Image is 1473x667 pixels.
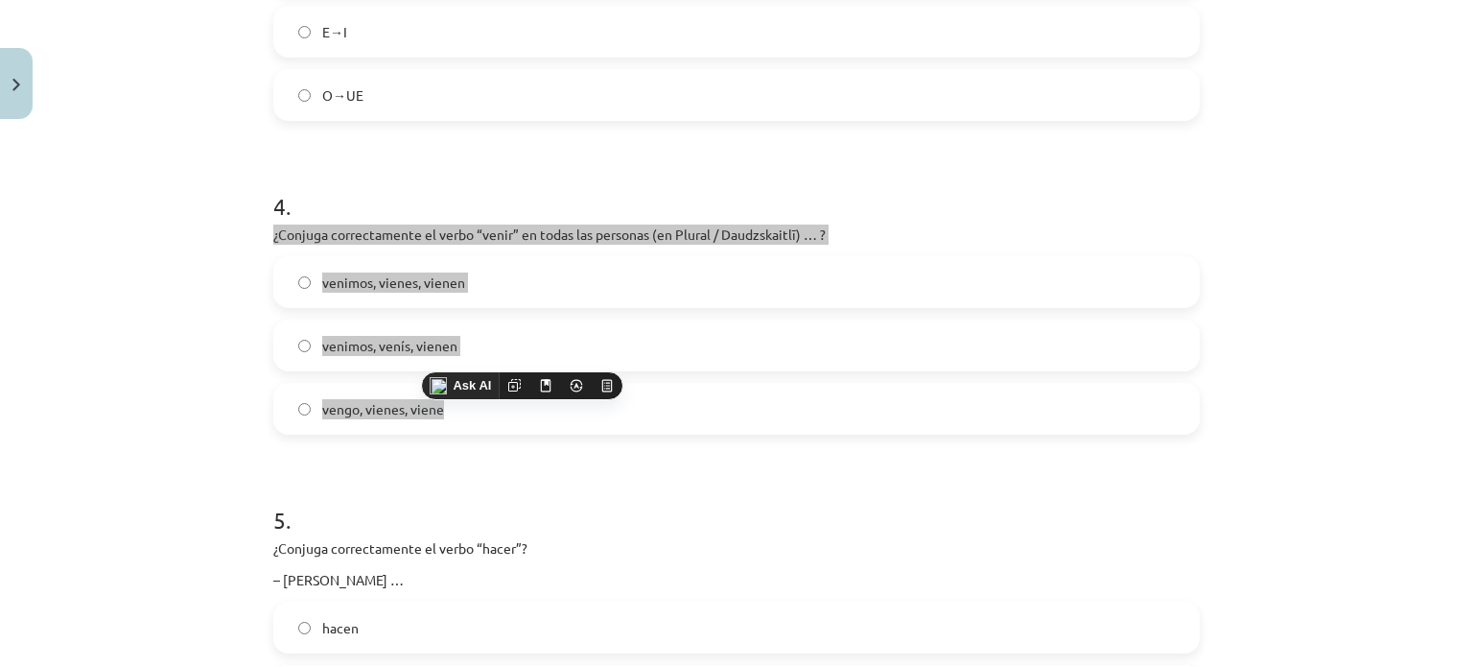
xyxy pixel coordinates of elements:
[273,473,1200,533] h1: 5 .
[12,79,20,91] img: icon-close-lesson-0947bae3869378f0d4975bcd49f059093ad1ed9edebbc8119c70593378902aed.svg
[273,538,1200,559] p: ¿Conjuga correctamente el verbo “hacer”?
[298,340,311,352] input: venimos, venís, vienen
[322,336,457,356] span: venimos, venís, vienen
[322,273,465,293] span: venimos, vienes, vienen
[322,618,359,638] span: hacen
[298,276,311,289] input: venimos, vienes, vienen
[298,89,311,102] input: O→UE
[273,570,1200,590] p: – [PERSON_NAME] …
[298,26,311,38] input: E→I
[273,225,1200,245] p: ¿Conjuga correctamente el verbo “venir” en todas las personas (en Plural / Daudzskaitlī) … ?
[273,159,1200,219] h1: 4 .
[322,85,363,106] span: O→UE
[322,399,444,419] span: vengo, vienes, viene
[298,403,311,416] input: vengo, vienes, viene
[298,622,311,634] input: hacen
[322,22,347,42] span: E→I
